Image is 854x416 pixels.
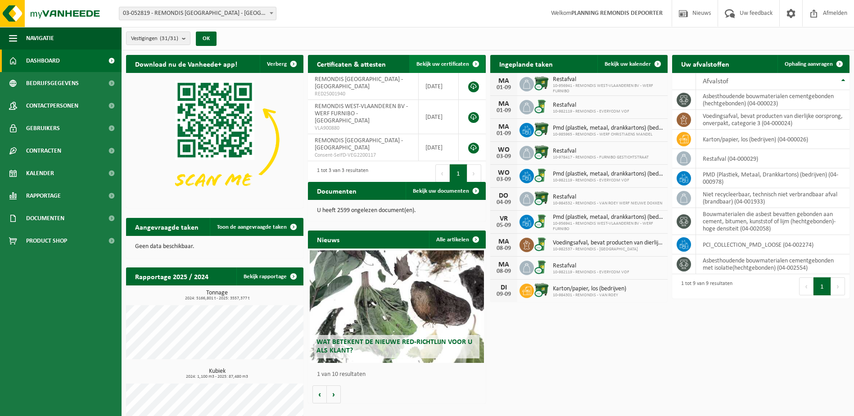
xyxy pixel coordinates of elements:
[553,221,663,232] span: 10-956941 - REMONDIS WEST-VLAANDEREN BV - WERF FURNIBO
[308,55,395,72] h2: Certificaten & attesten
[317,371,481,378] p: 1 van 10 resultaten
[315,76,403,90] span: REMONDIS [GEOGRAPHIC_DATA] - [GEOGRAPHIC_DATA]
[495,176,513,183] div: 03-09
[495,268,513,275] div: 08-09
[26,207,64,230] span: Documenten
[495,77,513,85] div: MA
[553,148,649,155] span: Restafval
[553,102,629,109] span: Restafval
[316,339,472,354] span: Wat betekent de nieuwe RED-richtlijn voor u als klant?
[553,285,626,293] span: Karton/papier, los (bedrijven)
[696,130,849,149] td: karton/papier, los (bedrijven) (04-000026)
[312,385,327,403] button: Vorige
[416,61,469,67] span: Bekijk uw certificaten
[409,55,485,73] a: Bekijk uw certificaten
[327,385,341,403] button: Volgende
[467,164,481,182] button: Next
[495,100,513,108] div: MA
[495,245,513,252] div: 08-09
[495,123,513,131] div: MA
[26,162,54,185] span: Kalender
[495,199,513,206] div: 04-09
[310,250,483,363] a: Wat betekent de nieuwe RED-richtlijn voor u als klant?
[553,201,662,206] span: 10-984532 - REMONDIS - VAN ROEY WERF NIEUWE DOKKEN
[135,244,294,250] p: Geen data beschikbaar.
[26,140,61,162] span: Contracten
[534,282,549,298] img: WB-1100-CU
[131,296,303,301] span: 2024: 5166,801 t - 2025: 3557,377 t
[217,224,287,230] span: Toon de aangevraagde taken
[435,164,450,182] button: Previous
[119,7,276,20] span: 03-052819 - REMONDIS WEST-VLAANDEREN - OOSTENDE
[312,163,368,183] div: 1 tot 3 van 3 resultaten
[534,167,549,183] img: WB-0240-CU
[785,61,833,67] span: Ophaling aanvragen
[534,145,549,160] img: WB-1100-CU
[317,208,476,214] p: U heeft 2599 ongelezen document(en).
[126,73,303,206] img: Download de VHEPlus App
[26,95,78,117] span: Contactpersonen
[495,154,513,160] div: 03-09
[571,10,663,17] strong: PLANNING REMONDIS DEPOORTER
[26,230,67,252] span: Product Shop
[677,276,732,296] div: 1 tot 9 van 9 resultaten
[534,259,549,275] img: WB-0240-CU
[553,194,662,201] span: Restafval
[315,137,403,151] span: REMONDIS [GEOGRAPHIC_DATA] - [GEOGRAPHIC_DATA]
[672,55,738,72] h2: Uw afvalstoffen
[534,99,549,114] img: WB-0240-CU
[495,222,513,229] div: 05-09
[131,375,303,379] span: 2024: 1,100 m3 - 2025: 87,480 m3
[696,254,849,274] td: asbesthoudende bouwmaterialen cementgebonden met isolatie(hechtgebonden) (04-002554)
[696,188,849,208] td: niet recycleerbaar, technisch niet verbrandbaar afval (brandbaar) (04-001933)
[26,117,60,140] span: Gebruikers
[315,103,408,124] span: REMONDIS WEST-VLAANDEREN BV - WERF FURNIBO - [GEOGRAPHIC_DATA]
[406,182,485,200] a: Bekijk uw documenten
[495,261,513,268] div: MA
[831,277,845,295] button: Next
[131,290,303,301] h3: Tonnage
[26,185,61,207] span: Rapportage
[696,110,849,130] td: voedingsafval, bevat producten van dierlijke oorsprong, onverpakt, categorie 3 (04-000024)
[495,215,513,222] div: VR
[696,90,849,110] td: asbesthoudende bouwmaterialen cementgebonden (hechtgebonden) (04-000023)
[813,277,831,295] button: 1
[703,78,728,85] span: Afvalstof
[308,182,366,199] h2: Documenten
[495,238,513,245] div: MA
[490,55,562,72] h2: Ingeplande taken
[131,368,303,379] h3: Kubiek
[553,214,663,221] span: Pmd (plastiek, metaal, drankkartons) (bedrijven)
[450,164,467,182] button: 1
[26,50,60,72] span: Dashboard
[534,190,549,206] img: WB-1100-CU
[419,73,459,100] td: [DATE]
[696,149,849,168] td: restafval (04-000029)
[495,291,513,298] div: 09-09
[26,72,79,95] span: Bedrijfsgegevens
[553,178,663,183] span: 10-982119 - REMONDIS - EVERYCOM VOF
[495,169,513,176] div: WO
[696,235,849,254] td: PCI_COLLECTION_PMD_LOOSE (04-002274)
[553,76,663,83] span: Restafval
[553,132,663,137] span: 10-985965 - REMONDIS - WERF CHRISTIAENS MANDEL
[553,83,663,94] span: 10-956941 - REMONDIS WEST-VLAANDEREN BV - WERF FURNIBO
[534,236,549,252] img: WB-0240-CU
[495,131,513,137] div: 01-09
[236,267,303,285] a: Bekijk rapportage
[495,108,513,114] div: 01-09
[315,152,411,159] span: Consent-SelfD-VEG2200117
[315,90,411,98] span: RED25001940
[696,168,849,188] td: PMD (Plastiek, Metaal, Drankkartons) (bedrijven) (04-000978)
[553,155,649,160] span: 10-978417 - REMONDIS - FURNIBO GESTICHTSTRAAT
[597,55,667,73] a: Bekijk uw kalender
[126,267,217,285] h2: Rapportage 2025 / 2024
[553,171,663,178] span: Pmd (plastiek, metaal, drankkartons) (bedrijven)
[534,213,549,229] img: WB-0240-CU
[131,32,178,45] span: Vestigingen
[495,284,513,291] div: DI
[553,247,663,252] span: 10-982537 - REMONDIS - [GEOGRAPHIC_DATA]
[315,125,411,132] span: VLA900880
[126,55,246,72] h2: Download nu de Vanheede+ app!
